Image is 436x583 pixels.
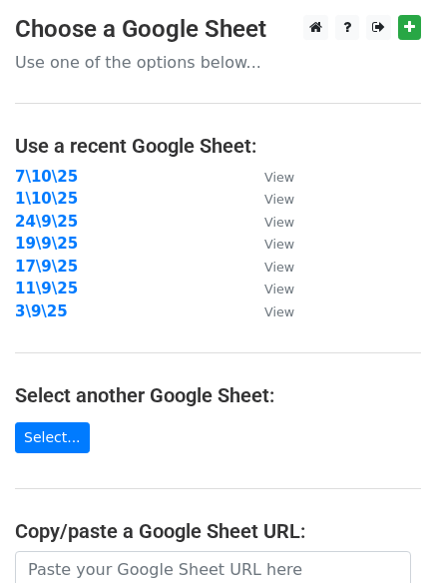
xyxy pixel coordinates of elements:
[244,213,294,231] a: View
[264,282,294,296] small: View
[15,302,68,320] a: 3\9\25
[244,302,294,320] a: View
[15,213,78,231] a: 24\9\25
[15,519,421,543] h4: Copy/paste a Google Sheet URL:
[15,134,421,158] h4: Use a recent Google Sheet:
[15,168,78,186] a: 7\10\25
[244,280,294,297] a: View
[15,190,78,208] a: 1\10\25
[15,422,90,453] a: Select...
[264,237,294,252] small: View
[15,280,78,297] a: 11\9\25
[264,260,294,275] small: View
[264,170,294,185] small: View
[264,304,294,319] small: View
[244,168,294,186] a: View
[264,192,294,207] small: View
[15,235,78,253] a: 19\9\25
[264,215,294,230] small: View
[15,383,421,407] h4: Select another Google Sheet:
[244,190,294,208] a: View
[15,15,421,44] h3: Choose a Google Sheet
[15,258,78,276] a: 17\9\25
[244,235,294,253] a: View
[15,52,421,73] p: Use one of the options below...
[244,258,294,276] a: View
